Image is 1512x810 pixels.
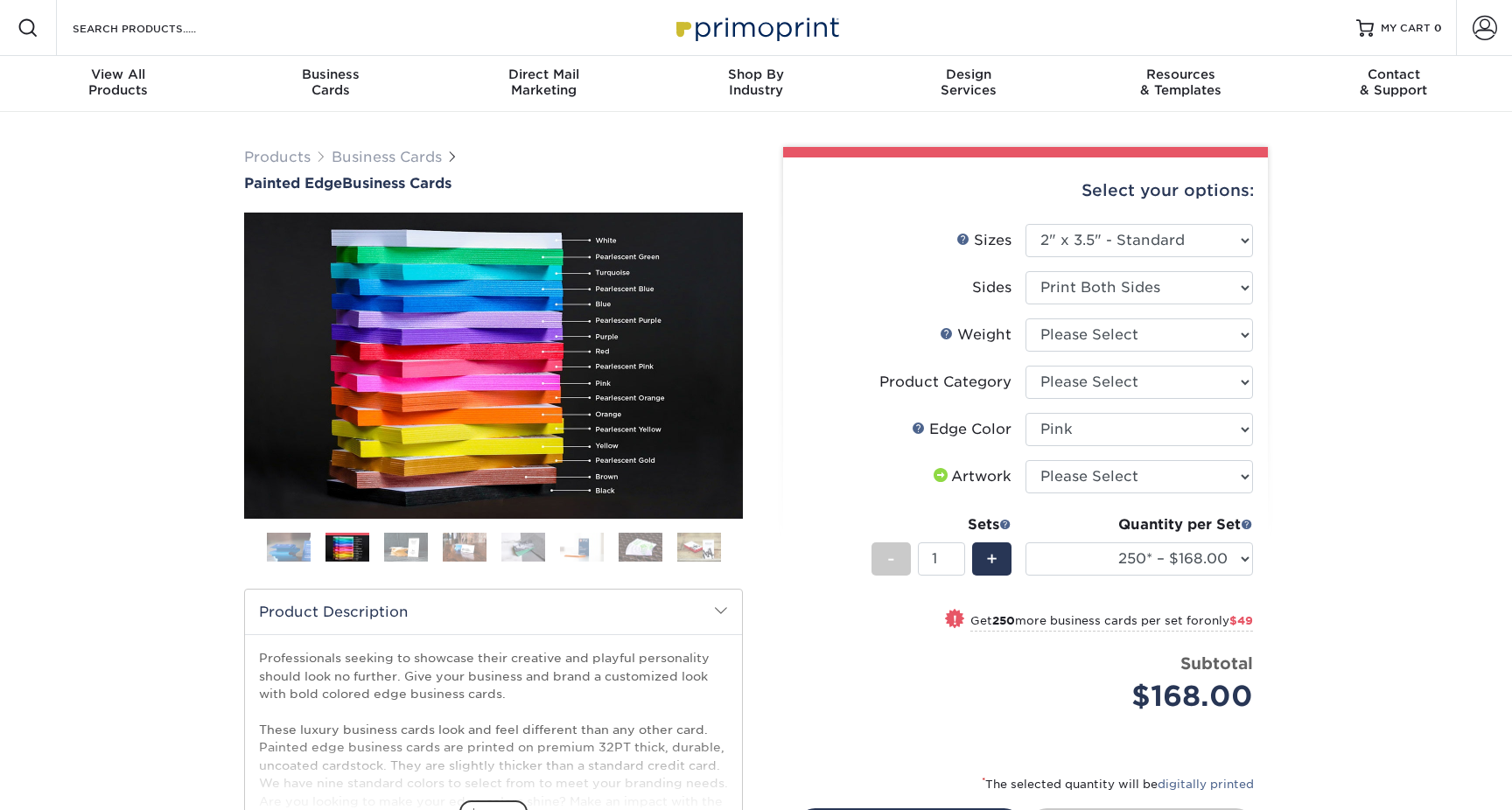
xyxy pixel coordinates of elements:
[862,66,1074,98] div: Services
[953,611,957,629] span: !
[862,66,1074,82] span: Design
[1381,21,1431,36] span: MY CART
[1229,614,1253,627] span: $49
[225,56,437,112] a: BusinessCards
[244,149,311,165] a: Products
[225,66,437,98] div: Cards
[956,230,1011,251] div: Sizes
[972,277,1011,298] div: Sides
[1204,614,1253,627] span: only
[1287,66,1500,98] div: & Support
[619,532,662,562] img: Business Cards 07
[879,372,1011,393] div: Product Category
[325,535,369,562] img: Business Cards 02
[1039,675,1253,717] div: $168.00
[437,66,650,82] span: Direct Mail
[1074,66,1287,82] span: Resources
[332,149,442,165] a: Business Cards
[1025,514,1253,535] div: Quantity per Set
[1180,653,1253,673] strong: Subtotal
[437,56,650,112] a: Direct MailMarketing
[1287,56,1500,112] a: Contact& Support
[650,66,863,82] span: Shop By
[71,17,241,38] input: SEARCH PRODUCTS.....
[862,56,1074,112] a: DesignServices
[650,56,863,112] a: Shop ByIndustry
[1074,56,1287,112] a: Resources& Templates
[650,66,863,98] div: Industry
[244,175,743,192] a: Painted EdgeBusiness Cards
[245,590,742,634] h2: Product Description
[244,213,743,519] img: Painted Edge 02
[225,66,437,82] span: Business
[384,532,428,562] img: Business Cards 03
[992,614,1015,627] strong: 250
[930,466,1011,487] div: Artwork
[560,532,604,562] img: Business Cards 06
[244,175,743,192] h1: Business Cards
[443,532,486,562] img: Business Cards 04
[1434,22,1442,34] span: 0
[982,778,1254,791] small: The selected quantity will be
[244,175,342,192] span: Painted Edge
[887,546,895,572] span: -
[12,56,225,112] a: View AllProducts
[986,546,997,572] span: +
[940,325,1011,346] div: Weight
[12,66,225,82] span: View All
[970,614,1253,632] small: Get more business cards per set for
[437,66,650,98] div: Marketing
[668,9,843,46] img: Primoprint
[677,532,721,562] img: Business Cards 08
[1074,66,1287,98] div: & Templates
[12,66,225,98] div: Products
[797,157,1254,224] div: Select your options:
[1287,66,1500,82] span: Contact
[501,532,545,562] img: Business Cards 05
[871,514,1011,535] div: Sets
[1158,778,1254,791] a: digitally printed
[912,419,1011,440] div: Edge Color
[267,526,311,569] img: Business Cards 01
